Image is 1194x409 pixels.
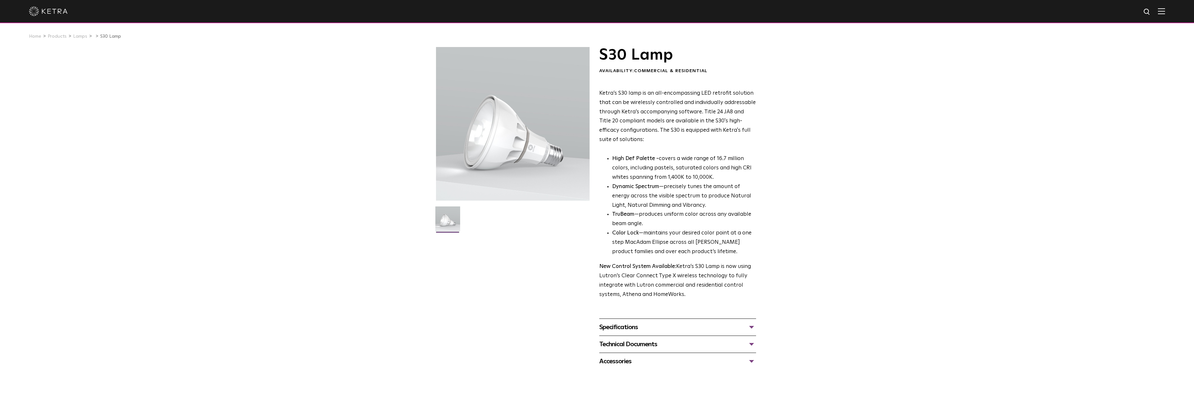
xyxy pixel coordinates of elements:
[612,156,659,161] strong: High Def Palette -
[29,6,68,16] img: ketra-logo-2019-white
[599,264,676,269] strong: New Control System Available:
[599,339,756,349] div: Technical Documents
[48,34,67,39] a: Products
[599,322,756,332] div: Specifications
[599,356,756,366] div: Accessories
[435,206,460,236] img: S30-Lamp-Edison-2021-Web-Square
[612,184,659,189] strong: Dynamic Spectrum
[612,182,756,210] li: —precisely tunes the amount of energy across the visible spectrum to produce Natural Light, Natur...
[599,90,756,142] span: Ketra’s S30 lamp is an all-encompassing LED retrofit solution that can be wirelessly controlled a...
[612,212,634,217] strong: TruBeam
[599,262,756,300] p: Ketra’s S30 Lamp is now using Lutron’s Clear Connect Type X wireless technology to fully integrat...
[612,154,756,182] p: covers a wide range of 16.7 million colors, including pastels, saturated colors and high CRI whit...
[634,69,707,73] span: Commercial & Residential
[599,68,756,74] div: Availability:
[1158,8,1165,14] img: Hamburger%20Nav.svg
[612,210,756,229] li: —produces uniform color across any available beam angle.
[612,230,639,236] strong: Color Lock
[612,229,756,257] li: —maintains your desired color point at a one step MacAdam Ellipse across all [PERSON_NAME] produc...
[599,47,756,63] h1: S30 Lamp
[73,34,87,39] a: Lamps
[1143,8,1151,16] img: search icon
[29,34,41,39] a: Home
[100,34,121,39] a: S30 Lamp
